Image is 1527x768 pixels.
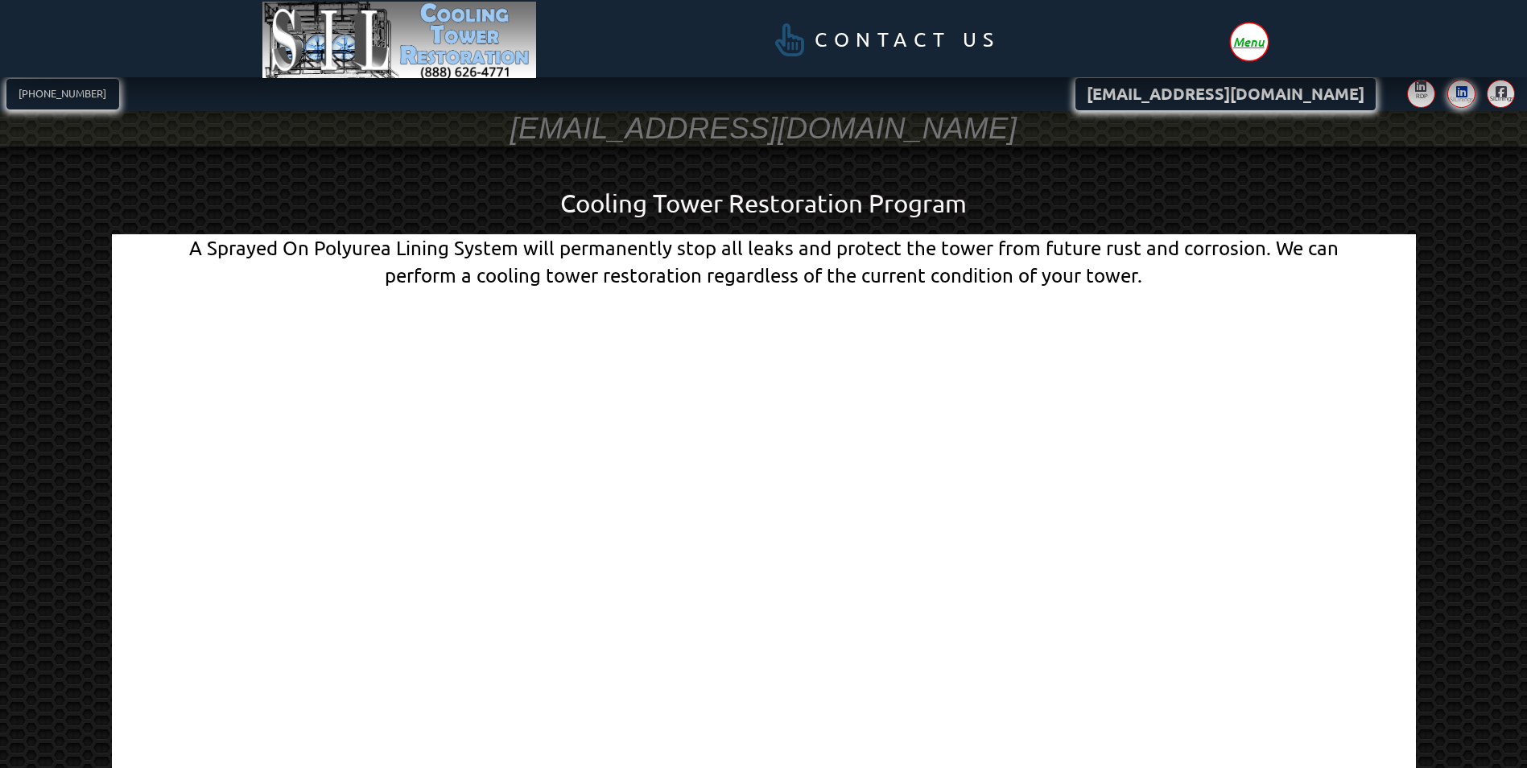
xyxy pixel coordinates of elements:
[1087,86,1364,102] span: [EMAIL_ADDRESS][DOMAIN_NAME]
[815,30,1001,50] span: Contact Us
[1450,96,1468,102] span: SILinings
[1231,23,1268,60] div: Toggle Off Canvas Content
[1407,80,1435,108] a: RDP
[743,13,1024,67] a: Contact Us
[510,109,1017,148] h3: [EMAIL_ADDRESS][DOMAIN_NAME]
[1416,93,1428,99] span: RDP
[262,2,537,79] img: Image
[1233,35,1265,47] span: Menu
[1447,80,1475,108] a: SILinings
[1075,78,1376,111] a: [EMAIL_ADDRESS][DOMAIN_NAME]
[177,234,1351,288] div: A Sprayed On Polyurea Lining System will permanently stop all leaks and protect the tower from fu...
[1490,95,1510,101] span: SILinings
[6,79,120,109] a: [PHONE_NUMBER]
[1487,80,1515,108] a: SILinings
[19,89,106,99] span: [PHONE_NUMBER]
[177,186,1351,221] h1: Cooling Tower Restoration Program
